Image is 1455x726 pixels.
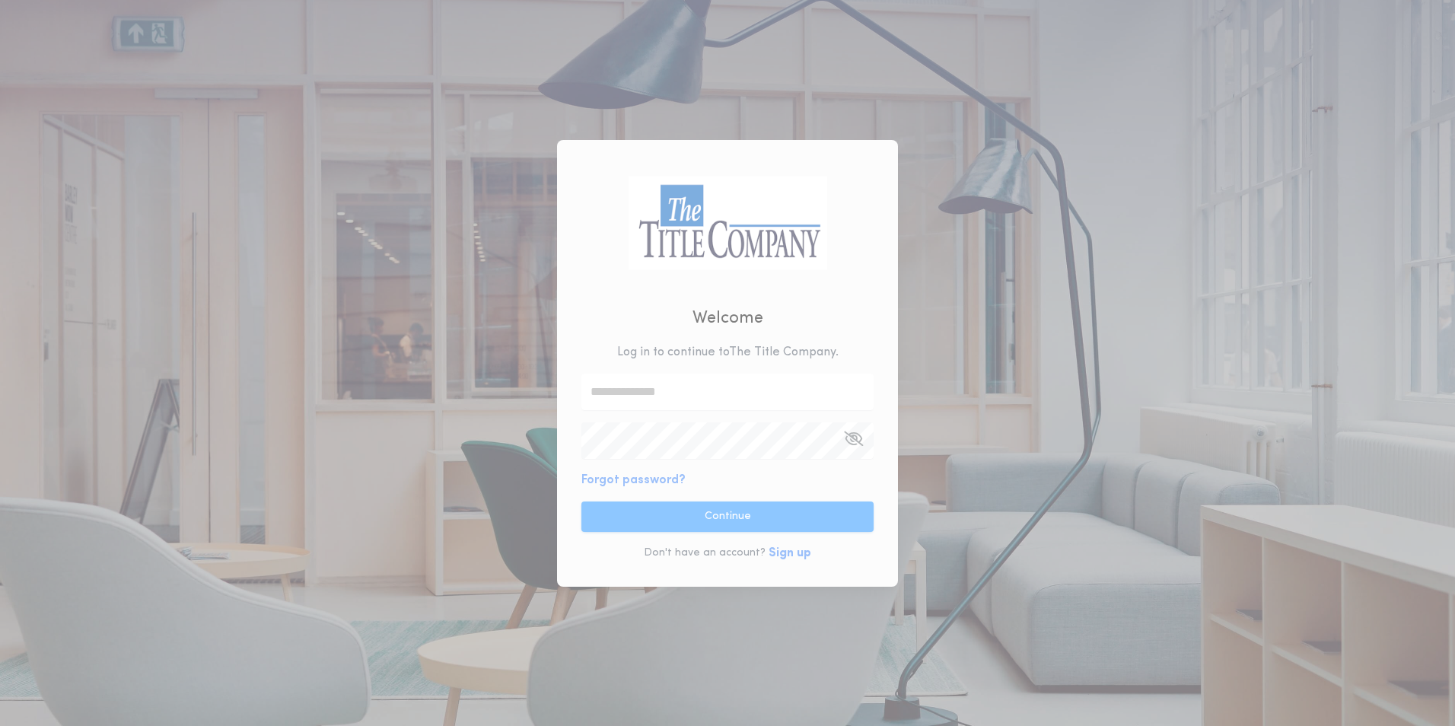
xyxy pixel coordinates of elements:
[644,546,766,561] p: Don't have an account?
[617,343,839,361] p: Log in to continue to The Title Company .
[692,306,763,331] h2: Welcome
[628,176,827,269] img: logo
[581,471,686,489] button: Forgot password?
[769,544,811,562] button: Sign up
[581,502,874,532] button: Continue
